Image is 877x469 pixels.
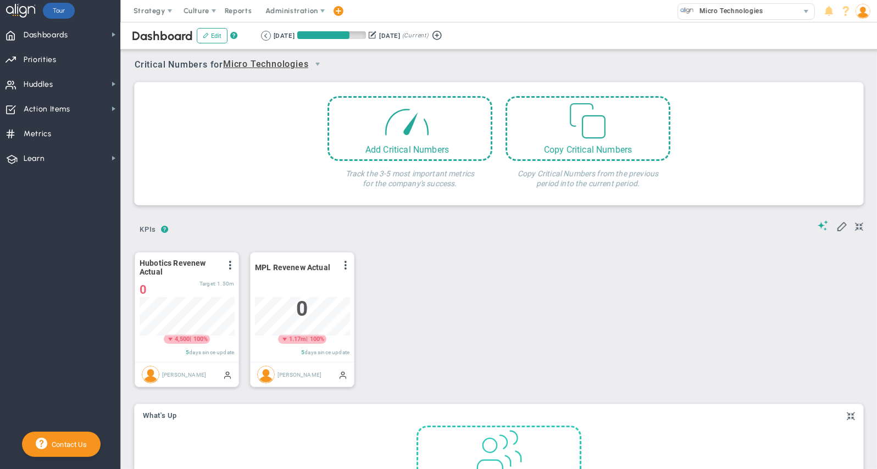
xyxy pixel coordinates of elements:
[304,349,349,355] span: days since update
[140,259,219,276] span: Hubotics Revenew Actual
[306,336,308,343] span: |
[856,4,870,19] img: 208044.Person.photo
[308,55,327,74] span: select
[135,221,161,238] span: KPIs
[274,31,295,41] div: [DATE]
[818,220,829,231] span: Suggestions (AI Feature)
[328,161,492,188] h4: Track the 3-5 most important metrics for the company's success.
[680,4,694,18] img: 33003.Company.photo
[24,24,68,47] span: Dashboards
[329,144,485,155] div: Add Critical Numbers
[24,73,53,96] span: Huddles
[135,221,161,240] button: KPIs
[506,161,670,188] h4: Copy Critical Numbers from the previous period into the current period.
[47,440,87,449] span: Contact Us
[134,7,165,15] span: Strategy
[223,58,308,71] span: Micro Technologies
[402,31,429,41] span: (Current)
[190,336,191,343] span: |
[338,370,347,379] span: Manually Updated
[257,366,275,383] img: Ulises Gomez Bonilla
[310,336,325,343] span: 100%
[175,335,190,344] span: 4,500
[140,283,147,297] span: 0
[296,297,308,321] span: 0
[24,122,52,146] span: Metrics
[142,366,159,383] img: Ulises Gomez Bonilla
[143,412,177,420] span: What's Up
[694,4,763,18] span: Micro Technologies
[189,349,234,355] span: days since update
[197,28,227,43] button: Edit
[297,31,366,39] div: Period Progress: 76% Day 69 of 90 with 21 remaining.
[24,48,57,71] span: Priorities
[193,336,208,343] span: 100%
[217,281,234,287] span: 1,500,000
[836,220,847,231] span: Edit My KPIs
[277,371,321,377] span: [PERSON_NAME]
[507,144,669,155] div: Copy Critical Numbers
[143,412,177,421] button: What's Up
[223,370,232,379] span: Manually Updated
[135,55,330,75] span: Critical Numbers for
[24,98,70,121] span: Action Items
[301,349,304,355] span: 5
[132,29,193,43] span: Dashboard
[199,281,216,287] span: Target:
[261,31,271,41] button: Go to previous period
[184,7,209,15] span: Culture
[379,31,400,41] div: [DATE]
[162,371,206,377] span: [PERSON_NAME]
[24,147,45,170] span: Learn
[265,7,318,15] span: Administration
[255,263,330,272] span: MPL Revenew Actual
[186,349,189,355] span: 5
[798,4,814,19] span: select
[289,335,307,344] span: 1.17m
